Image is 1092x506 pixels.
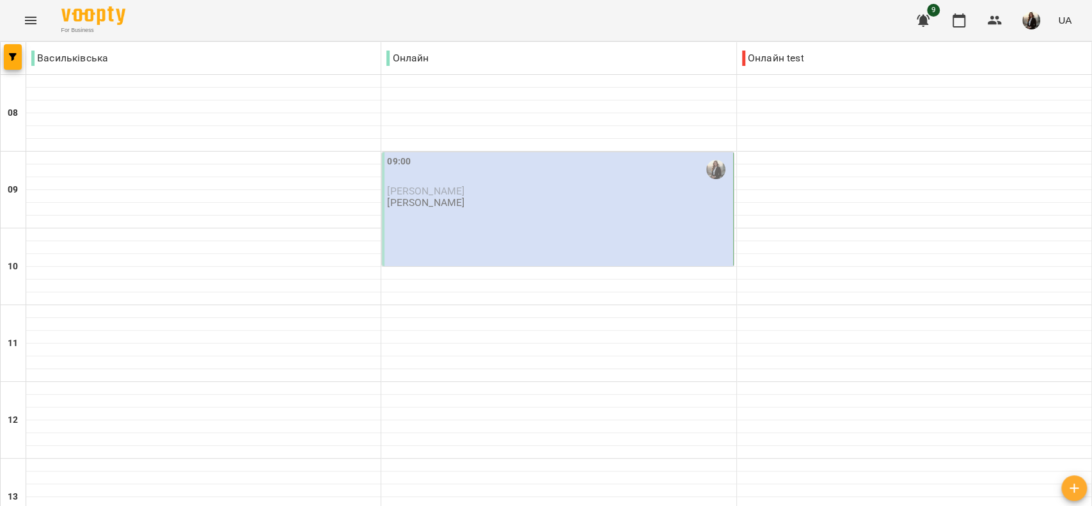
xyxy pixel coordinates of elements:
[15,5,46,36] button: Menu
[387,155,411,169] label: 09:00
[387,197,464,208] p: [PERSON_NAME]
[742,51,804,66] p: Онлайн test
[8,106,18,120] h6: 08
[61,26,125,35] span: For Business
[8,490,18,504] h6: 13
[386,51,429,66] p: Онлайн
[31,51,108,66] p: Васильківська
[1058,13,1072,27] span: UA
[387,185,464,197] span: [PERSON_NAME]
[61,6,125,25] img: Voopty Logo
[1061,475,1087,501] button: Створити урок
[8,260,18,274] h6: 10
[1053,8,1077,32] button: UA
[1022,12,1040,29] img: 91952ddef0f0023157af724e1fee8812.jpg
[8,183,18,197] h6: 09
[8,413,18,427] h6: 12
[927,4,940,17] span: 9
[8,336,18,351] h6: 11
[706,160,725,179] img: Тетяна Левицька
